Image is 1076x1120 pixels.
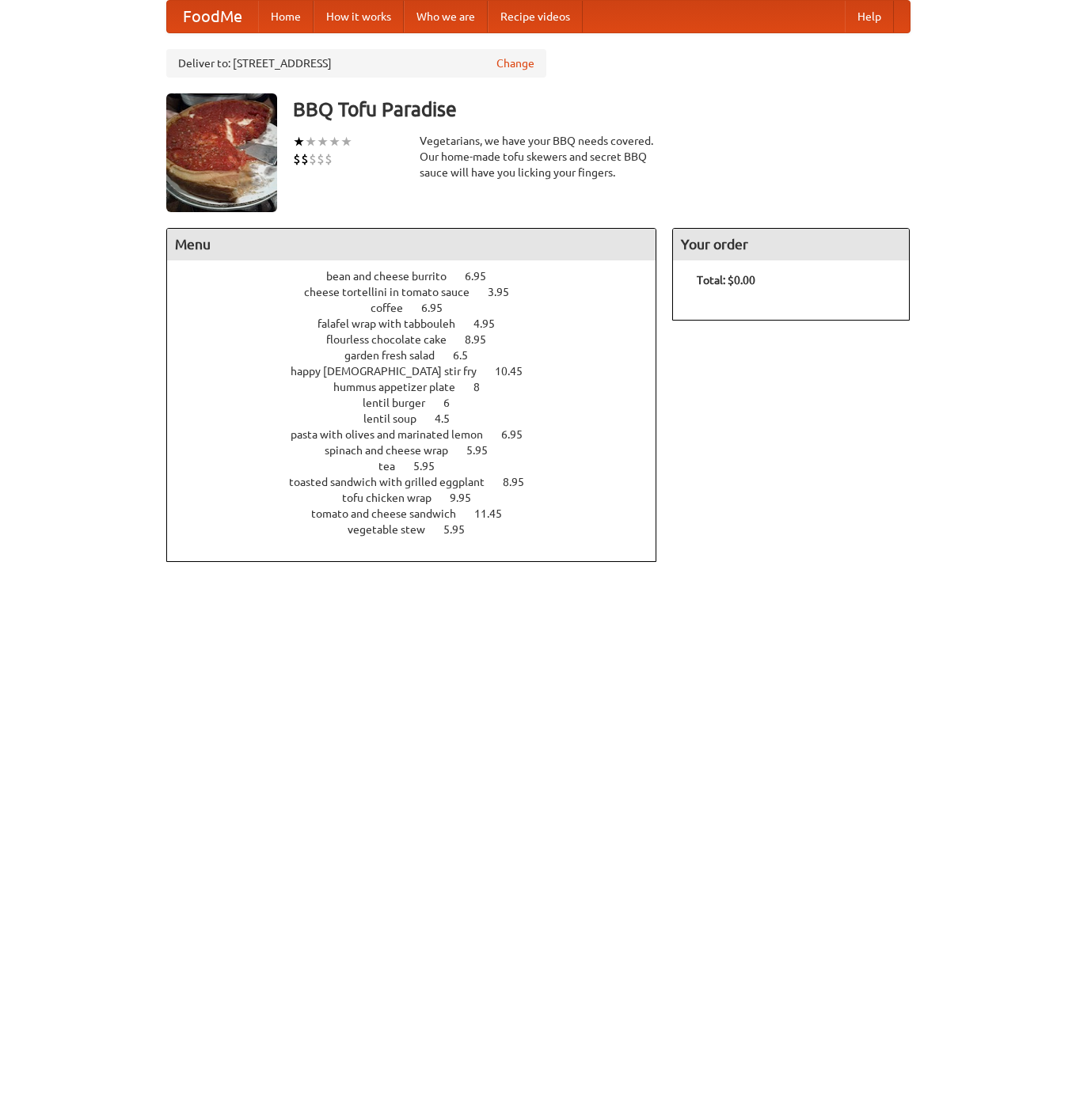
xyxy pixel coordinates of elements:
[301,150,309,168] li: $
[404,1,488,32] a: Who we are
[291,428,552,441] a: pasta with olives and marinated lemon 6.95
[326,333,462,346] span: flourless chocolate cake
[673,229,909,260] h4: Your order
[291,428,499,441] span: pasta with olives and marinated lemon
[435,412,466,425] span: 4.5
[845,1,894,32] a: Help
[333,381,471,393] span: hummus appetizer plate
[166,49,546,78] div: Deliver to: [STREET_ADDRESS]
[421,302,458,314] span: 6.95
[473,381,496,393] span: 8
[326,333,515,346] a: flourless chocolate cake 8.95
[289,476,553,488] a: toasted sandwich with grilled eggplant 8.95
[348,523,494,536] a: vegetable stew 5.95
[378,460,411,473] span: tea
[363,397,441,409] span: lentil burger
[488,1,583,32] a: Recipe videos
[363,412,479,425] a: lentil soup 4.5
[293,93,911,125] h3: BBQ Tofu Paradise
[325,444,517,457] a: spinach and cheese wrap 5.95
[311,507,531,520] a: tomato and cheese sandwich 11.45
[325,444,464,457] span: spinach and cheese wrap
[453,349,484,362] span: 6.5
[258,1,314,32] a: Home
[363,412,432,425] span: lentil soup
[697,274,755,287] b: Total: $0.00
[501,428,538,441] span: 6.95
[329,133,340,150] li: ★
[291,365,492,378] span: happy [DEMOGRAPHIC_DATA] stir fry
[495,365,538,378] span: 10.45
[340,133,352,150] li: ★
[304,286,538,298] a: cheese tortellini in tomato sauce 3.95
[317,150,325,168] li: $
[413,460,451,473] span: 5.95
[311,507,472,520] span: tomato and cheese sandwich
[342,492,500,504] a: tofu chicken wrap 9.95
[466,444,504,457] span: 5.95
[348,523,441,536] span: vegetable stew
[167,229,656,260] h4: Menu
[326,270,515,283] a: bean and cheese burrito 6.95
[344,349,497,362] a: garden fresh salad 6.5
[496,55,534,71] a: Change
[344,349,451,362] span: garden fresh salad
[420,133,657,180] div: Vegetarians, we have your BBQ needs covered. Our home-made tofu skewers and secret BBQ sauce will...
[503,476,540,488] span: 8.95
[289,476,500,488] span: toasted sandwich with grilled eggplant
[333,381,509,393] a: hummus appetizer plate 8
[291,365,552,378] a: happy [DEMOGRAPHIC_DATA] stir fry 10.45
[293,150,301,168] li: $
[326,270,462,283] span: bean and cheese burrito
[293,133,305,150] li: ★
[378,460,464,473] a: tea 5.95
[342,492,447,504] span: tofu chicken wrap
[450,492,487,504] span: 9.95
[305,133,317,150] li: ★
[325,150,333,168] li: $
[363,397,479,409] a: lentil burger 6
[371,302,419,314] span: coffee
[473,317,511,330] span: 4.95
[314,1,404,32] a: How it works
[474,507,518,520] span: 11.45
[317,133,329,150] li: ★
[465,270,502,283] span: 6.95
[443,397,466,409] span: 6
[304,286,485,298] span: cheese tortellini in tomato sauce
[309,150,317,168] li: $
[465,333,502,346] span: 8.95
[167,1,258,32] a: FoodMe
[317,317,471,330] span: falafel wrap with tabbouleh
[371,302,472,314] a: coffee 6.95
[317,317,524,330] a: falafel wrap with tabbouleh 4.95
[166,93,277,212] img: angular.jpg
[443,523,481,536] span: 5.95
[488,286,525,298] span: 3.95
